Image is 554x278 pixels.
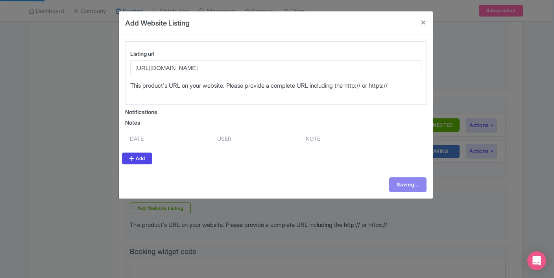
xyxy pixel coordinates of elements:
[414,11,433,34] button: Close
[125,131,212,146] th: Date
[130,50,154,57] span: Listing url
[527,251,546,270] div: Open Intercom Messenger
[212,131,301,146] th: User
[301,131,391,146] th: Note
[125,118,427,127] div: Notes
[125,18,190,28] h4: Add Website Listing
[122,153,152,164] a: Add
[389,177,427,192] input: Saving...
[130,81,421,90] p: This product's URL on your website. Please provide a complete URL including the http:// or https://
[125,108,427,116] div: Notifications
